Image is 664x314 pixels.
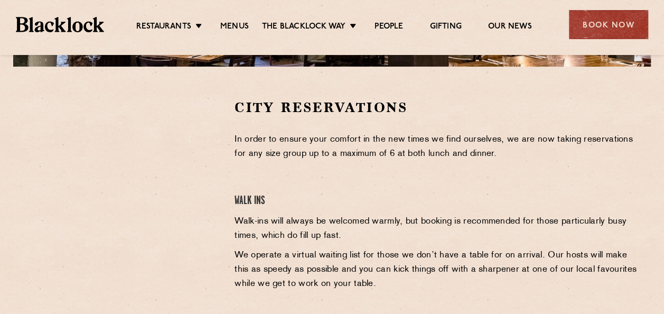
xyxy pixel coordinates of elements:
a: The Blacklock Way [262,22,345,33]
h4: Walk Ins [235,194,640,208]
div: Book Now [569,10,648,39]
p: In order to ensure your comfort in the new times we find ourselves, we are now taking reservation... [235,133,640,161]
a: Restaurants [136,22,191,33]
p: Walk-ins will always be welcomed warmly, but booking is recommended for those particularly busy t... [235,215,640,243]
iframe: OpenTable make booking widget [62,98,181,257]
a: Menus [220,22,249,33]
a: Our News [488,22,532,33]
h2: City Reservations [235,98,640,117]
img: BL_Textured_Logo-footer-cropped.svg [16,17,104,32]
p: We operate a virtual waiting list for those we don’t have a table for on arrival. Our hosts will ... [235,248,640,291]
a: People [375,22,403,33]
a: Gifting [429,22,461,33]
